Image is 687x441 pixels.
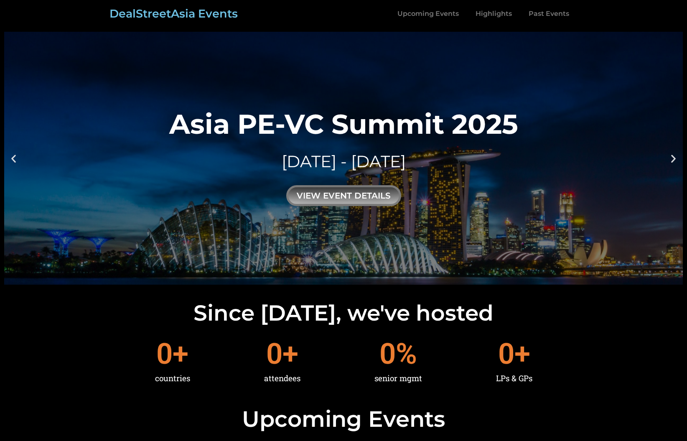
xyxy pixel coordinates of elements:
span: + [173,339,190,368]
span: % [396,339,422,368]
div: countries [155,368,190,388]
div: view event details [286,185,401,206]
a: Past Events [520,4,578,23]
div: senior mgmt [374,368,422,388]
div: attendees [264,368,300,388]
h2: Since [DATE], we've hosted [4,302,683,324]
span: 0 [379,339,396,368]
span: + [282,339,300,368]
a: DealStreetAsia Events [109,7,238,20]
div: Asia PE-VC Summit 2025 [169,110,518,138]
a: Asia PE-VC Summit 2025[DATE] - [DATE]view event details [4,32,683,285]
div: [DATE] - [DATE] [169,150,518,173]
a: Highlights [467,4,520,23]
div: LPs & GPs [496,368,532,388]
span: + [514,339,532,368]
span: 0 [266,339,282,368]
span: 0 [498,339,514,368]
h2: Upcoming Events [4,408,683,430]
a: Upcoming Events [389,4,467,23]
span: 0 [156,339,173,368]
